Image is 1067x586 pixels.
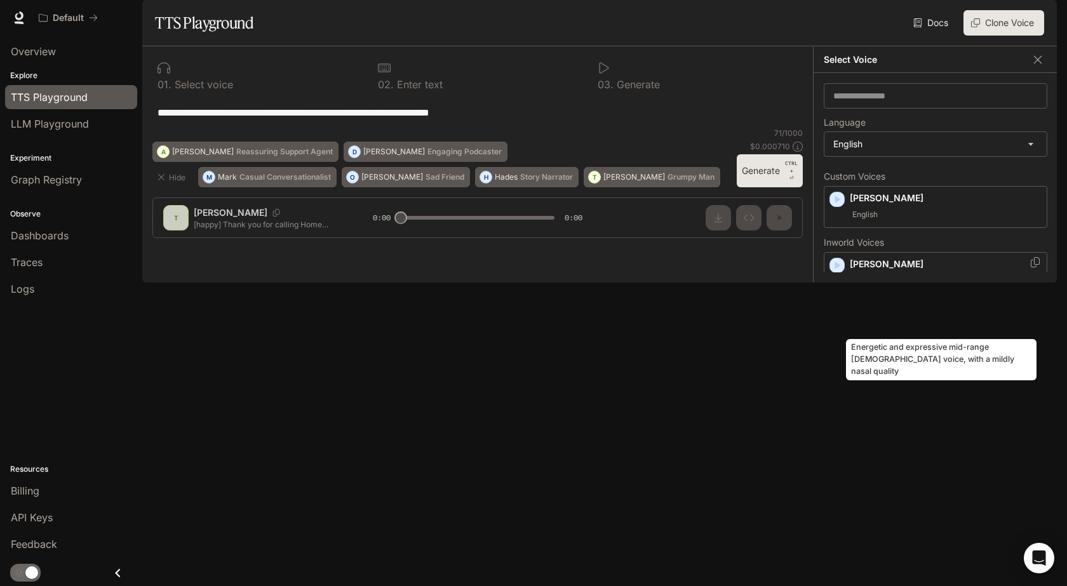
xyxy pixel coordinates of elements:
p: Reassuring Support Agent [236,148,333,156]
p: [PERSON_NAME] [850,258,1042,270]
p: [PERSON_NAME] [172,148,234,156]
p: [PERSON_NAME] [363,148,425,156]
p: 0 1 . [158,79,171,90]
p: Engaging Podcaster [427,148,502,156]
button: HHadesStory Narrator [475,167,579,187]
p: [PERSON_NAME] [850,192,1042,204]
p: ⏎ [785,159,798,182]
p: Sad Friend [426,173,464,181]
p: $ 0.000710 [750,141,790,152]
button: Clone Voice [963,10,1044,36]
p: Inworld Voices [824,238,1047,247]
button: MMarkCasual Conversationalist [198,167,337,187]
div: A [158,142,169,162]
button: Hide [152,167,193,187]
p: [PERSON_NAME] [603,173,665,181]
button: A[PERSON_NAME]Reassuring Support Agent [152,142,339,162]
button: D[PERSON_NAME]Engaging Podcaster [344,142,507,162]
span: English [850,207,880,222]
div: M [203,167,215,187]
p: Select voice [171,79,233,90]
button: GenerateCTRL +⏎ [737,154,803,187]
p: Language [824,118,866,127]
div: O [347,167,358,187]
div: D [349,142,360,162]
p: Energetic and expressive mid-range male voice, with a mildly nasal quality [850,270,1042,293]
p: Story Narrator [520,173,573,181]
div: T [589,167,600,187]
p: Hades [495,173,518,181]
button: Copy Voice ID [1029,257,1042,267]
button: O[PERSON_NAME]Sad Friend [342,167,470,187]
div: H [480,167,492,187]
button: T[PERSON_NAME]Grumpy Man [584,167,720,187]
p: 71 / 1000 [774,128,803,138]
div: Energetic and expressive mid-range [DEMOGRAPHIC_DATA] voice, with a mildly nasal quality [846,339,1037,380]
p: Custom Voices [824,172,1047,181]
p: Enter text [394,79,443,90]
div: Open Intercom Messenger [1024,543,1054,573]
p: Default [53,13,84,23]
p: 0 2 . [378,79,394,90]
p: Mark [218,173,237,181]
button: All workspaces [33,5,104,30]
div: English [824,132,1047,156]
p: Generate [614,79,660,90]
p: CTRL + [785,159,798,175]
h1: TTS Playground [155,10,253,36]
p: [PERSON_NAME] [361,173,423,181]
p: Casual Conversationalist [239,173,331,181]
a: Docs [911,10,953,36]
p: 0 3 . [598,79,614,90]
p: Grumpy Man [668,173,715,181]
